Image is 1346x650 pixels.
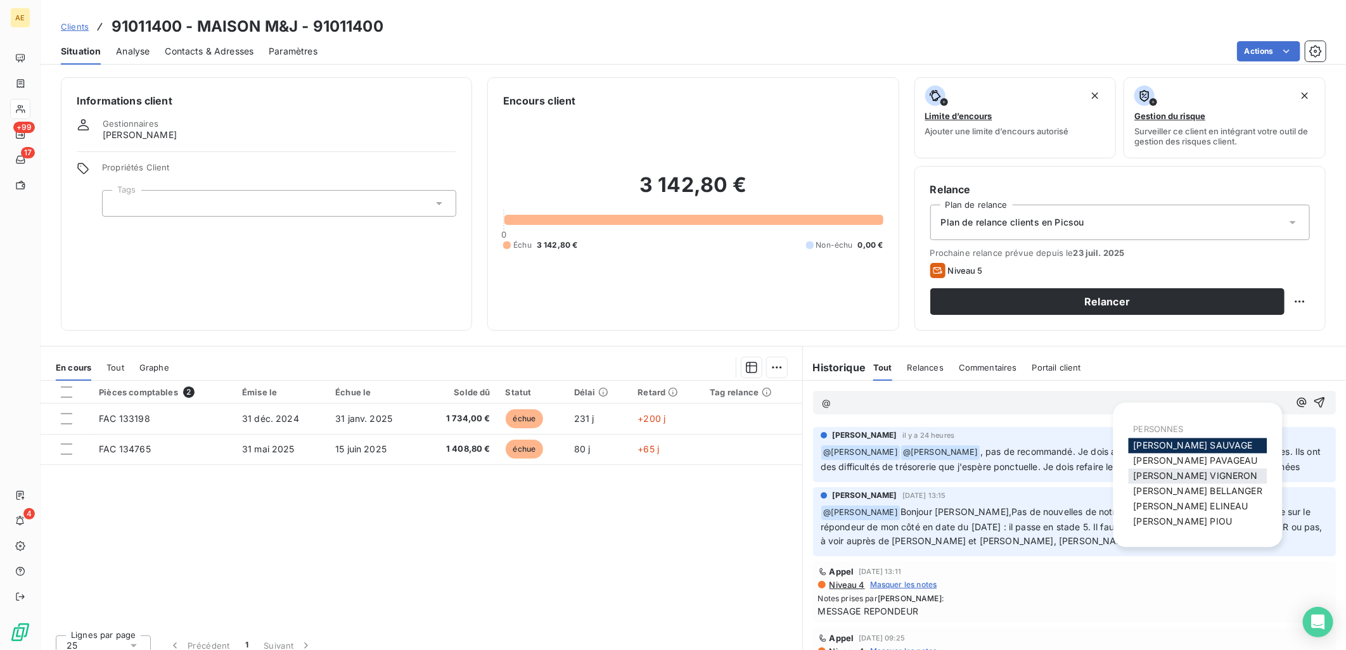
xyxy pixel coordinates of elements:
span: [DATE] 09:25 [859,634,905,642]
h6: Relance [930,182,1310,197]
span: Analyse [116,45,150,58]
span: Prochaine relance prévue depuis le [930,248,1310,258]
span: 31 déc. 2024 [242,413,299,424]
span: 231 j [574,413,594,424]
span: 80 j [574,443,591,454]
span: Notes prises par : [818,593,1331,604]
span: @ [822,397,831,408]
span: [PERSON_NAME] [832,490,897,501]
span: Gestionnaires [103,118,158,129]
span: FAC 134765 [99,443,151,454]
div: Solde dû [429,387,490,397]
span: Portail client [1032,362,1081,373]
span: 0,00 € [858,239,883,251]
span: 4 [23,508,35,519]
span: Graphe [139,362,169,373]
div: Open Intercom Messenger [1303,607,1333,637]
span: Non-échu [816,239,853,251]
span: [PERSON_NAME] SAUVAGE [1134,440,1253,451]
a: 17 [10,150,30,170]
div: Échue le [335,387,413,397]
button: Gestion du risqueSurveiller ce client en intégrant votre outil de gestion des risques client. [1124,77,1326,158]
span: échue [506,409,544,428]
span: [PERSON_NAME] ELINEAU [1134,501,1248,512]
span: 17 [21,147,35,158]
span: Masquer les notes [870,579,937,590]
span: 0 [501,229,506,239]
a: +99 [10,124,30,144]
span: @ [PERSON_NAME] [821,506,900,520]
input: Ajouter une valeur [113,198,123,209]
span: 31 mai 2025 [242,443,295,454]
span: Appel [830,566,854,577]
div: AE [10,8,30,28]
div: Tag relance [710,387,794,397]
button: Relancer [930,288,1285,315]
h6: Encours client [503,93,575,108]
span: +65 j [638,443,660,454]
span: Situation [61,45,101,58]
span: Commentaires [959,362,1017,373]
span: échue [506,440,544,459]
span: PERSONNES [1134,424,1184,435]
span: 31 janv. 2025 [335,413,392,424]
span: +200 j [638,413,666,424]
span: [PERSON_NAME] PIOU [1134,516,1233,527]
span: 1 408,80 € [429,443,490,456]
span: Échu [513,239,532,251]
span: En cours [56,362,91,373]
span: 1 734,00 € [429,412,490,425]
span: [DATE] 13:11 [859,568,901,575]
div: Délai [574,387,623,397]
span: [PERSON_NAME] [878,594,942,603]
span: [PERSON_NAME] VIGNERON [1134,471,1258,481]
span: Plan de relance clients en Picsou [941,216,1084,229]
span: Bonjour [PERSON_NAME],Pas de nouvelles de notre cliente pour l’instant, dernier message sur le ré... [821,506,1325,547]
div: Retard [638,387,695,397]
h3: 91011400 - MAISON M&J - 91011400 [112,15,383,38]
span: Limite d’encours [925,111,992,121]
span: 3 142,80 € [537,239,578,251]
span: Relances [907,362,944,373]
div: Émise le [242,387,320,397]
span: [PERSON_NAME] BELLANGER [1134,486,1262,497]
span: FAC 133198 [99,413,150,424]
img: Logo LeanPay [10,622,30,642]
span: il y a 24 heures [902,431,954,439]
span: , pas de recommandé. Je dois aller les voir dans les prochaines semaines. Ils ont des difficultés... [821,446,1324,472]
span: @ [PERSON_NAME] [821,445,900,460]
span: Appel [830,633,854,643]
span: Gestion du risque [1134,111,1205,121]
span: Niveau 5 [948,265,983,276]
span: Propriétés Client [102,162,456,180]
span: 23 juil. 2025 [1074,248,1125,258]
span: Tout [106,362,124,373]
button: Actions [1237,41,1300,61]
h6: Informations client [77,93,456,108]
span: Clients [61,22,89,32]
h2: 3 142,80 € [503,172,883,210]
div: Statut [506,387,559,397]
span: [PERSON_NAME] [103,129,177,141]
span: +99 [13,122,35,133]
span: [PERSON_NAME] PAVAGEAU [1134,456,1258,466]
span: [PERSON_NAME] [832,430,897,441]
span: Surveiller ce client en intégrant votre outil de gestion des risques client. [1134,126,1315,146]
span: 2 [183,386,195,398]
div: Pièces comptables [99,386,227,398]
span: Ajouter une limite d’encours autorisé [925,126,1069,136]
span: Niveau 4 [828,580,865,590]
span: @ [PERSON_NAME] [901,445,980,460]
span: [DATE] 13:15 [902,492,946,499]
span: Paramètres [269,45,317,58]
span: MESSAGE REPONDEUR [818,604,1331,618]
a: Clients [61,20,89,33]
span: Tout [873,362,892,373]
span: 15 juin 2025 [335,443,387,454]
h6: Historique [803,360,866,375]
span: Contacts & Adresses [165,45,253,58]
button: Limite d’encoursAjouter une limite d’encours autorisé [914,77,1117,158]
